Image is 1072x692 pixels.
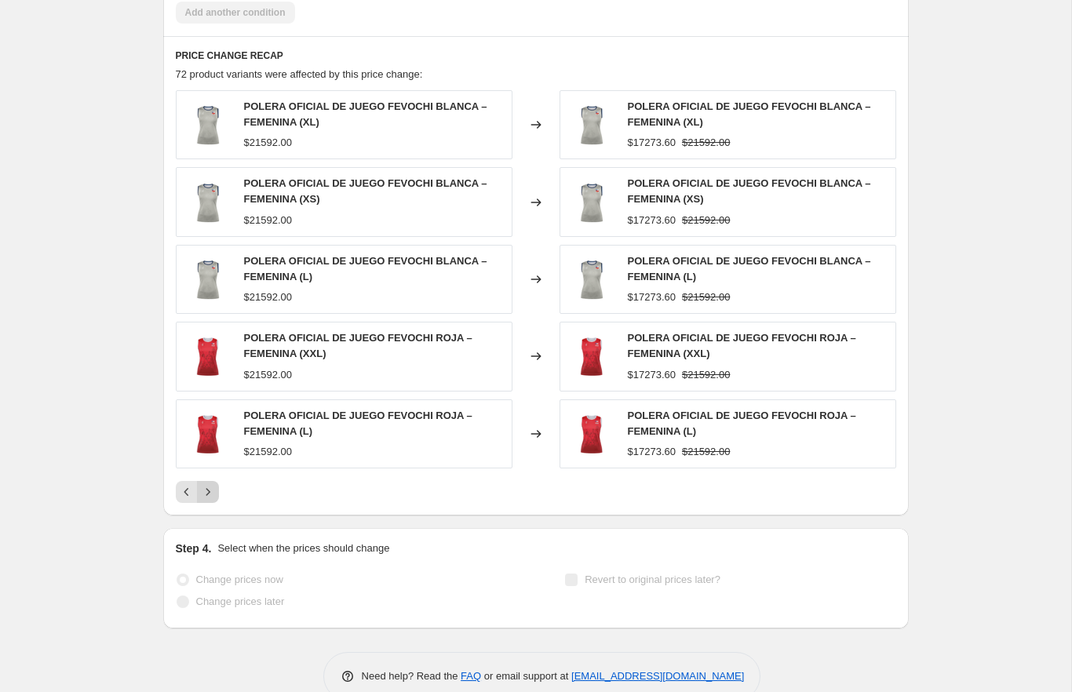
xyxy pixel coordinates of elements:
span: 72 product variants were affected by this price change: [176,68,423,80]
span: $21592.00 [682,214,730,226]
img: IMAN_COLORES_LETTERING_FIFA_U-20_WC_5_80x.png [184,333,232,380]
span: POLERA OFICIAL DE JUEGO FEVOCHI ROJA – FEMENINA (L) [628,410,856,437]
span: $21592.00 [244,214,292,226]
span: $17273.60 [628,446,676,457]
span: POLERA OFICIAL DE JUEGO FEVOCHI BLANCA – FEMENINA (L) [628,255,871,282]
button: Previous [176,481,198,503]
span: $21592.00 [244,137,292,148]
img: iman-colores-lettering-fifa-u-20-wc-7-181cde1a-d675-45af-8cb3-b91e069f20a4_80x.png [568,256,615,303]
span: Need help? Read the [362,670,461,682]
span: $17273.60 [628,214,676,226]
span: POLERA OFICIAL DE JUEGO FEVOCHI ROJA – FEMENINA (XXL) [628,332,856,359]
span: $21592.00 [244,291,292,303]
a: FAQ [461,670,481,682]
span: Revert to original prices later? [585,574,720,585]
span: POLERA OFICIAL DE JUEGO FEVOCHI BLANCA – FEMENINA (XS) [628,177,871,205]
img: iman-colores-lettering-fifa-u-20-wc-7-181cde1a-d675-45af-8cb3-b91e069f20a4_80x.png [568,179,615,226]
span: $21592.00 [244,446,292,457]
h2: Step 4. [176,541,212,556]
span: $17273.60 [628,137,676,148]
img: iman-colores-lettering-fifa-u-20-wc-7-181cde1a-d675-45af-8cb3-b91e069f20a4_80x.png [184,179,232,226]
span: POLERA OFICIAL DE JUEGO FEVOCHI BLANCA – FEMENINA (L) [244,255,487,282]
span: Change prices later [196,595,285,607]
span: $21592.00 [682,137,730,148]
p: Select when the prices should change [217,541,389,556]
img: iman-colores-lettering-fifa-u-20-wc-7-181cde1a-d675-45af-8cb3-b91e069f20a4_80x.png [184,101,232,148]
nav: Pagination [176,481,219,503]
span: $21592.00 [244,369,292,381]
span: POLERA OFICIAL DE JUEGO FEVOCHI BLANCA – FEMENINA (XL) [628,100,871,128]
span: $17273.60 [628,291,676,303]
span: $21592.00 [682,369,730,381]
span: $21592.00 [682,291,730,303]
span: POLERA OFICIAL DE JUEGO FEVOCHI ROJA – FEMENINA (L) [244,410,472,437]
span: POLERA OFICIAL DE JUEGO FEVOCHI BLANCA – FEMENINA (XS) [244,177,487,205]
img: iman-colores-lettering-fifa-u-20-wc-7-181cde1a-d675-45af-8cb3-b91e069f20a4_80x.png [568,101,615,148]
img: IMAN_COLORES_LETTERING_FIFA_U-20_WC_5_80x.png [568,410,615,457]
span: Change prices now [196,574,283,585]
img: iman-colores-lettering-fifa-u-20-wc-7-181cde1a-d675-45af-8cb3-b91e069f20a4_80x.png [184,256,232,303]
span: POLERA OFICIAL DE JUEGO FEVOCHI BLANCA – FEMENINA (XL) [244,100,487,128]
h6: PRICE CHANGE RECAP [176,49,896,62]
img: IMAN_COLORES_LETTERING_FIFA_U-20_WC_5_80x.png [568,333,615,380]
span: $17273.60 [628,369,676,381]
button: Next [197,481,219,503]
span: or email support at [481,670,571,682]
a: [EMAIL_ADDRESS][DOMAIN_NAME] [571,670,744,682]
span: $21592.00 [682,446,730,457]
img: IMAN_COLORES_LETTERING_FIFA_U-20_WC_5_80x.png [184,410,232,457]
span: POLERA OFICIAL DE JUEGO FEVOCHI ROJA – FEMENINA (XXL) [244,332,472,359]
